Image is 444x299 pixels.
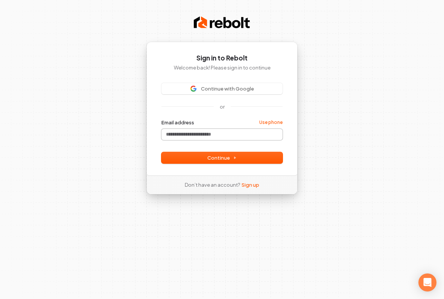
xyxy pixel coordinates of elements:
a: Sign up [242,181,259,188]
span: Continue [207,154,237,161]
button: Continue [161,152,283,163]
img: Rebolt Logo [194,15,250,30]
h1: Sign in to Rebolt [161,54,283,63]
p: Welcome back! Please sign in to continue [161,64,283,71]
span: Don’t have an account? [185,181,240,188]
a: Use phone [259,119,283,125]
div: Open Intercom Messenger [418,273,436,291]
p: or [220,103,225,110]
label: Email address [161,119,194,126]
span: Continue with Google [201,85,254,92]
button: Sign in with GoogleContinue with Google [161,83,283,94]
img: Sign in with Google [190,86,196,92]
